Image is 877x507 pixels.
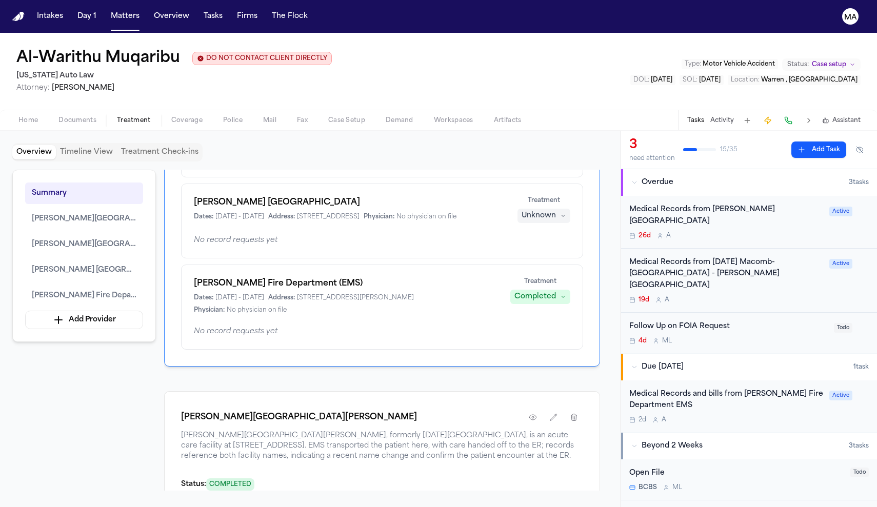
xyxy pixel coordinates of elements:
span: Dates: [194,294,213,302]
span: BCBS [639,483,657,492]
div: Completed [514,292,556,302]
div: Open File [629,468,844,479]
button: Assistant [822,116,861,125]
div: No record requests yet [194,327,570,337]
span: Documents [58,116,96,125]
span: Treatment [117,116,151,125]
span: [STREET_ADDRESS] [297,213,360,221]
button: Activity [710,116,734,125]
div: 3 [629,137,675,153]
span: 1 task [853,363,869,371]
span: Active [829,207,852,216]
h1: [PERSON_NAME][GEOGRAPHIC_DATA][PERSON_NAME] [181,411,417,423]
button: Add Task [791,141,846,158]
span: Dates: [194,213,213,221]
button: Tasks [200,7,227,26]
span: Due [DATE] [642,362,684,372]
span: Status: [787,60,809,69]
span: A [665,296,669,304]
span: DO NOT CONTACT CLIENT DIRECTLY [206,54,327,63]
span: Workspaces [434,116,473,125]
span: Motor Vehicle Accident [703,61,775,67]
img: Finch Logo [12,12,25,22]
button: Tasks [687,116,704,125]
span: Fax [297,116,308,125]
button: Edit matter name [16,49,180,68]
div: Open task: Medical Records from Henry Ford Hospital [621,196,877,249]
button: Change status from Case setup [782,58,861,71]
span: Artifacts [494,116,522,125]
span: Treatment [528,196,560,205]
span: Address: [268,294,295,302]
span: Case setup [812,60,846,69]
span: [DATE] [699,77,721,83]
span: 3 task s [849,442,869,450]
div: Open task: Open File [621,459,877,500]
button: Completed [510,290,570,304]
span: Active [829,391,852,400]
button: Add Provider [25,311,143,329]
span: M L [662,337,672,345]
span: Location : [731,77,760,83]
span: 15 / 35 [720,146,738,154]
button: Firms [233,7,262,26]
span: Todo [850,468,869,477]
div: Medical Records from [DATE] Macomb-[GEOGRAPHIC_DATA] - [PERSON_NAME][GEOGRAPHIC_DATA] [629,257,823,292]
div: Open task: Follow Up on FOIA Request [621,313,877,353]
span: Demand [386,116,413,125]
span: [DATE] - [DATE] [215,294,264,302]
span: COMPLETED [206,478,254,491]
button: Hide completed tasks (⌘⇧H) [850,141,869,158]
span: [PERSON_NAME] [52,84,114,92]
span: SOL : [683,77,697,83]
span: Home [18,116,38,125]
span: M L [672,483,682,492]
button: [PERSON_NAME] [GEOGRAPHIC_DATA] [25,259,143,281]
span: [DATE] - [DATE] [215,213,264,221]
div: Medical Records and bills from [PERSON_NAME] Fire Department EMS [629,389,823,412]
span: Active [829,259,852,269]
div: No record requests yet [194,235,570,246]
button: Timeline View [56,145,117,159]
button: Matters [107,7,144,26]
h1: [PERSON_NAME] Fire Department (EMS) [194,277,498,290]
span: No physician on file [396,213,456,221]
button: Create Immediate Task [761,113,775,128]
span: Warren , [GEOGRAPHIC_DATA] [761,77,858,83]
span: A [662,416,666,424]
button: Edit SOL: 2027-06-05 [680,75,724,85]
span: Beyond 2 Weeks [642,441,703,451]
span: 3 task s [849,178,869,187]
span: A [666,232,671,240]
a: Intakes [33,7,67,26]
button: Unknown [517,209,570,223]
span: [STREET_ADDRESS][PERSON_NAME] [297,294,414,302]
span: Type : [685,61,701,67]
span: 2d [639,416,646,424]
div: Follow Up on FOIA Request [629,321,828,333]
span: Assistant [832,116,861,125]
span: DOL : [633,77,649,83]
span: Physician: [364,213,394,221]
button: Overdue3tasks [621,169,877,196]
button: Edit client contact restriction [192,52,332,65]
span: Police [223,116,243,125]
button: The Flock [268,7,312,26]
h2: [US_STATE] Auto Law [16,70,332,82]
div: Open task: Medical Records and bills from Warren Fire Department EMS [621,380,877,433]
span: Physician: [194,306,225,314]
span: [DATE] [651,77,672,83]
span: Overdue [642,177,673,188]
span: 4d [639,337,647,345]
span: Status: [181,480,206,488]
button: Due [DATE]1task [621,354,877,380]
button: Edit Location: Warren , MI [728,75,861,85]
h1: Al-Warithu Muqaribu [16,49,180,68]
div: Unknown [522,211,556,221]
span: No physician on file [227,306,287,314]
a: Home [12,12,25,22]
span: Address: [268,213,295,221]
